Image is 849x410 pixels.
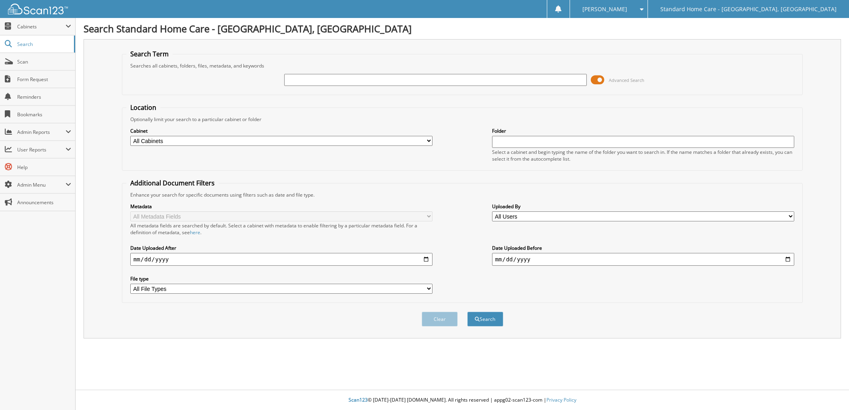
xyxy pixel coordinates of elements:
[17,181,66,188] span: Admin Menu
[130,253,433,266] input: start
[17,94,71,100] span: Reminders
[17,129,66,135] span: Admin Reports
[126,116,799,123] div: Optionally limit your search to a particular cabinet or folder
[17,23,66,30] span: Cabinets
[76,390,849,410] div: © [DATE]-[DATE] [DOMAIN_NAME]. All rights reserved | appg02-scan123-com |
[660,7,837,12] span: Standard Home Care - [GEOGRAPHIC_DATA], [GEOGRAPHIC_DATA]
[582,7,627,12] span: [PERSON_NAME]
[126,179,219,187] legend: Additional Document Filters
[492,127,795,134] label: Folder
[130,203,433,210] label: Metadata
[8,4,68,14] img: scan123-logo-white.svg
[492,203,795,210] label: Uploaded By
[492,253,795,266] input: end
[130,245,433,251] label: Date Uploaded After
[422,312,458,326] button: Clear
[17,111,71,118] span: Bookmarks
[190,229,200,236] a: here
[492,149,795,162] div: Select a cabinet and begin typing the name of the folder you want to search in. If the name match...
[609,77,644,83] span: Advanced Search
[130,127,433,134] label: Cabinet
[126,50,173,58] legend: Search Term
[17,164,71,171] span: Help
[126,62,799,69] div: Searches all cabinets, folders, files, metadata, and keywords
[17,199,71,206] span: Announcements
[17,76,71,83] span: Form Request
[126,103,160,112] legend: Location
[546,396,576,403] a: Privacy Policy
[126,191,799,198] div: Enhance your search for specific documents using filters such as date and file type.
[130,222,433,236] div: All metadata fields are searched by default. Select a cabinet with metadata to enable filtering b...
[492,245,795,251] label: Date Uploaded Before
[467,312,503,326] button: Search
[84,22,841,35] h1: Search Standard Home Care - [GEOGRAPHIC_DATA], [GEOGRAPHIC_DATA]
[17,58,71,65] span: Scan
[130,275,433,282] label: File type
[17,146,66,153] span: User Reports
[17,41,70,48] span: Search
[349,396,368,403] span: Scan123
